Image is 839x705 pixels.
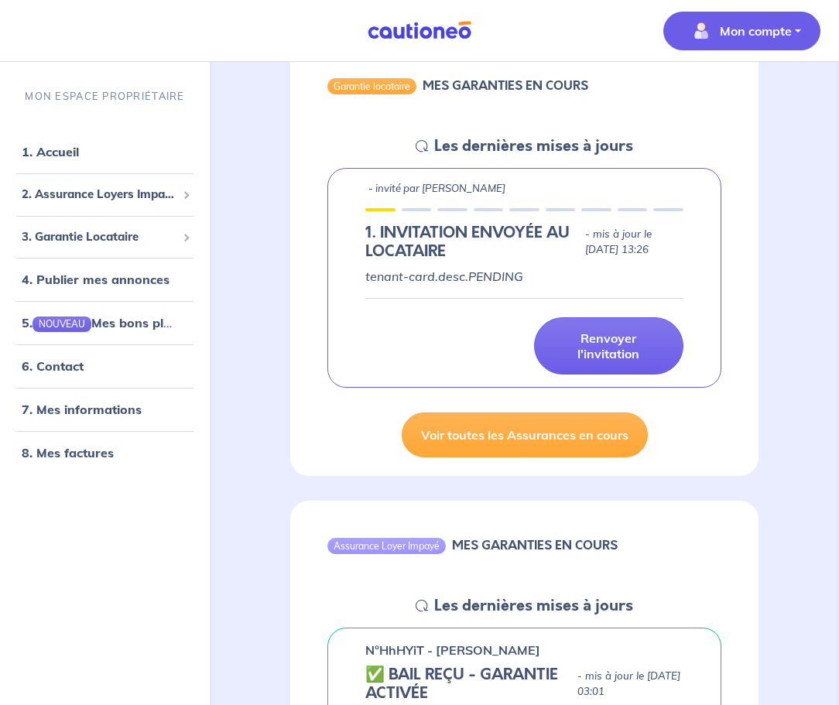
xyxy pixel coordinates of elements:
button: illu_account_valid_menu.svgMon compte [663,12,820,50]
div: 2. Assurance Loyers Impayés [6,180,204,210]
p: Renvoyer l'invitation [553,330,665,361]
h5: 1.︎ INVITATION ENVOYÉE AU LOCATAIRE [365,224,579,261]
a: Renvoyer l'invitation [534,317,684,375]
div: 5.NOUVEAUMes bons plans [6,307,204,338]
p: n°HhHYiT - [PERSON_NAME] [365,641,540,659]
span: 2. Assurance Loyers Impayés [22,186,176,204]
a: 4. Publier mes annonces [22,272,170,287]
div: Garantie locataire [327,78,416,94]
div: 4. Publier mes annonces [6,264,204,295]
img: Cautioneo [361,21,478,40]
h5: Les dernières mises à jours [434,597,633,615]
a: 6. Contact [22,358,84,374]
h6: MES GARANTIES EN COURS [452,538,618,553]
span: 3. Garantie Locataire [22,228,176,246]
p: - invité par [PERSON_NAME] [368,181,505,197]
p: MON ESPACE PROPRIÉTAIRE [25,89,184,104]
h6: MES GARANTIES EN COURS [423,78,588,93]
a: Voir toutes les Assurances en cours [402,412,648,457]
a: 7. Mes informations [22,402,142,417]
div: 3. Garantie Locataire [6,222,204,252]
a: 1. Accueil [22,144,79,159]
div: 7. Mes informations [6,394,204,425]
div: state: CONTRACT-VALIDATED, Context: MORE-THAN-6-MONTHS,MAYBE-CERTIFICATE,ALONE,LESSOR-DOCUMENTS [365,666,683,703]
h5: ✅ BAIL REÇU - GARANTIE ACTIVÉE [365,666,571,703]
p: Mon compte [720,22,792,40]
a: 5.NOUVEAUMes bons plans [22,315,185,330]
p: - mis à jour le [DATE] 03:01 [577,669,683,700]
div: 1. Accueil [6,136,204,167]
img: illu_account_valid_menu.svg [689,19,714,43]
p: tenant-card.desc.PENDING [365,267,683,286]
div: state: PENDING, Context: IN-LANDLORD [365,224,683,261]
div: 8. Mes factures [6,437,204,468]
a: 8. Mes factures [22,445,114,460]
div: 6. Contact [6,351,204,382]
h5: Les dernières mises à jours [434,137,633,156]
div: Assurance Loyer Impayé [327,538,446,553]
p: - mis à jour le [DATE] 13:26 [585,227,683,258]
